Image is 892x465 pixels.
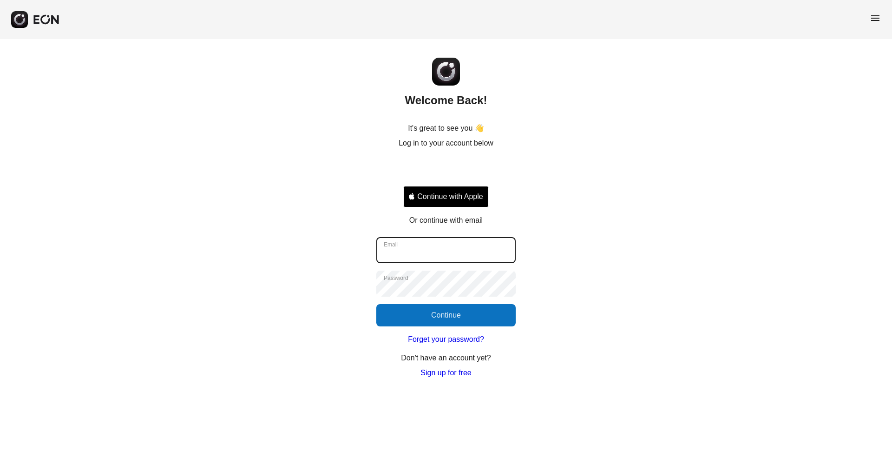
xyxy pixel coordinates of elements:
label: Email [384,241,398,248]
p: Or continue with email [409,215,483,226]
iframe: Sign in with Google Button [399,159,493,179]
p: It's great to see you 👋 [408,123,484,134]
label: Password [384,274,408,282]
a: Forget your password? [408,334,484,345]
h2: Welcome Back! [405,93,487,108]
button: Signin with apple ID [403,186,489,207]
a: Sign up for free [420,367,471,379]
p: Log in to your account below [399,138,493,149]
p: Don't have an account yet? [401,352,491,364]
iframe: Sign in with Google Dialog [701,9,883,137]
div: Sign in with Google. Opens in new tab [403,159,489,179]
button: Continue [376,304,516,326]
